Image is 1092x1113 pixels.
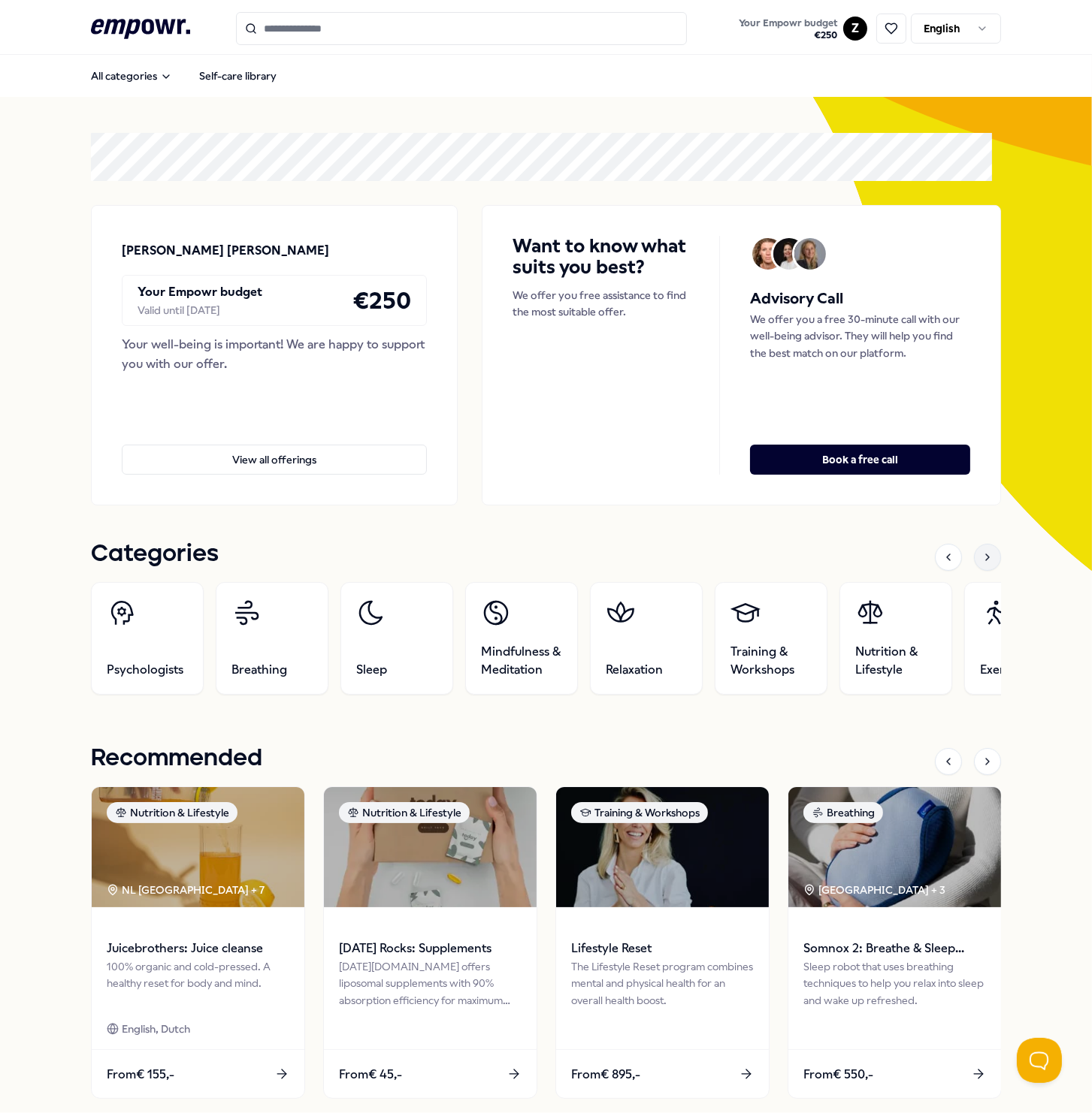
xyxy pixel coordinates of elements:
span: Sleep [356,661,387,679]
a: Mindfulness & Meditation [465,582,578,695]
p: Your Empowr budget [138,282,262,302]
div: The Lifestyle Reset program combines mental and physical health for an overall health boost. [571,958,754,1009]
div: Valid until [DATE] [138,302,262,318]
span: From € 155,- [107,1065,174,1084]
span: Juicebrothers: Juice cleanse [107,939,289,958]
h4: € 250 [352,282,411,319]
span: Lifestyle Reset [571,939,754,958]
div: [DATE][DOMAIN_NAME] offers liposomal supplements with 90% absorption efficiency for maximum healt... [339,958,522,1009]
span: Nutrition & Lifestyle [855,643,936,679]
span: Somnox 2: Breathe & Sleep Robot [803,939,986,958]
h1: Categories [91,535,219,573]
a: Exercise [964,582,1077,695]
span: From € 550,- [803,1065,873,1084]
a: Psychologists [91,582,204,695]
div: 100% organic and cold-pressed. A healthy reset for body and mind. [107,958,289,1009]
a: Nutrition & Lifestyle [839,582,952,695]
span: Training & Workshops [731,643,812,679]
input: Search for products, categories or subcategories [236,12,687,45]
div: [GEOGRAPHIC_DATA] + 3 [803,882,945,898]
span: [DATE] Rocks: Supplements [339,939,522,958]
div: Your well-being is important! We are happy to support you with our offer. [122,335,427,373]
div: NL [GEOGRAPHIC_DATA] + 7 [107,882,265,898]
h5: Advisory Call [750,287,970,311]
a: Relaxation [590,582,703,695]
img: package image [556,787,769,907]
a: Sleep [340,582,453,695]
p: We offer you free assistance to find the most suitable offer. [513,287,689,321]
img: Avatar [794,238,826,270]
a: Training & Workshops [715,582,827,695]
button: Your Empowr budget€250 [736,14,840,44]
button: Z [843,17,867,41]
span: Mindfulness & Meditation [481,643,562,679]
h1: Recommended [91,740,262,777]
span: Psychologists [107,661,183,679]
span: From € 45,- [339,1065,402,1084]
img: Avatar [773,238,805,270]
img: package image [324,787,537,907]
a: Your Empowr budget€250 [733,13,843,44]
span: Your Empowr budget [739,17,837,29]
iframe: Help Scout Beacon - Open [1017,1038,1062,1083]
div: Nutrition & Lifestyle [339,802,470,823]
span: € 250 [739,29,837,41]
div: Breathing [803,802,883,823]
img: package image [788,787,1001,907]
p: We offer you a free 30-minute call with our well-being advisor. They will help you find the best ... [750,311,970,361]
div: Training & Workshops [571,802,708,823]
span: From € 895,- [571,1065,640,1084]
a: package imageNutrition & Lifestyle[DATE] Rocks: Supplements[DATE][DOMAIN_NAME] offers liposomal s... [323,786,537,1099]
p: [PERSON_NAME] [PERSON_NAME] [122,241,329,261]
span: Exercise [980,661,1026,679]
button: All categories [79,61,184,91]
img: Avatar [752,238,784,270]
a: package imageTraining & WorkshopsLifestyle ResetThe Lifestyle Reset program combines mental and p... [555,786,770,1099]
a: Self-care library [187,61,289,91]
h4: Want to know what suits you best? [513,236,689,278]
a: View all offerings [122,421,427,475]
a: package imageNutrition & LifestyleNL [GEOGRAPHIC_DATA] + 7Juicebrothers: Juice cleanse100% organi... [91,786,305,1099]
span: Breathing [231,661,287,679]
button: Book a free call [750,445,970,475]
span: English, Dutch [122,1021,190,1037]
a: Breathing [216,582,328,695]
a: package imageBreathing[GEOGRAPHIC_DATA] + 3Somnox 2: Breathe & Sleep RobotSleep robot that uses b... [788,786,1002,1099]
div: Sleep robot that uses breathing techniques to help you relax into sleep and wake up refreshed. [803,958,986,1009]
div: Nutrition & Lifestyle [107,802,237,823]
button: View all offerings [122,445,427,475]
img: package image [92,787,304,907]
span: Relaxation [606,661,663,679]
nav: Main [79,61,289,91]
